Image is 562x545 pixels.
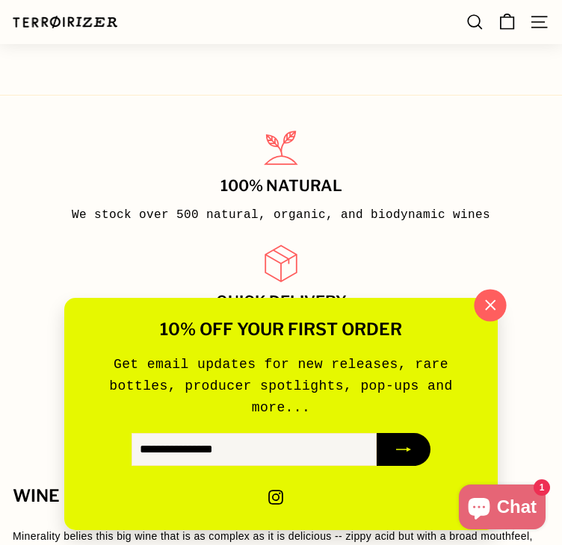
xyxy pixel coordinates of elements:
div: 10% off your first order [87,320,475,339]
p: We stock over 500 natural, organic, and biodynamic wines [13,206,549,225]
inbox-online-store-chat: Shopify online store chat [454,485,550,533]
button: Subscribe [377,434,430,467]
p: Get email updates for new releases, rare bottles, producer spotlights, pop-ups and more... [87,354,475,418]
h3: 100% Natural [13,178,549,195]
h3: Quick delivery [13,293,549,311]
